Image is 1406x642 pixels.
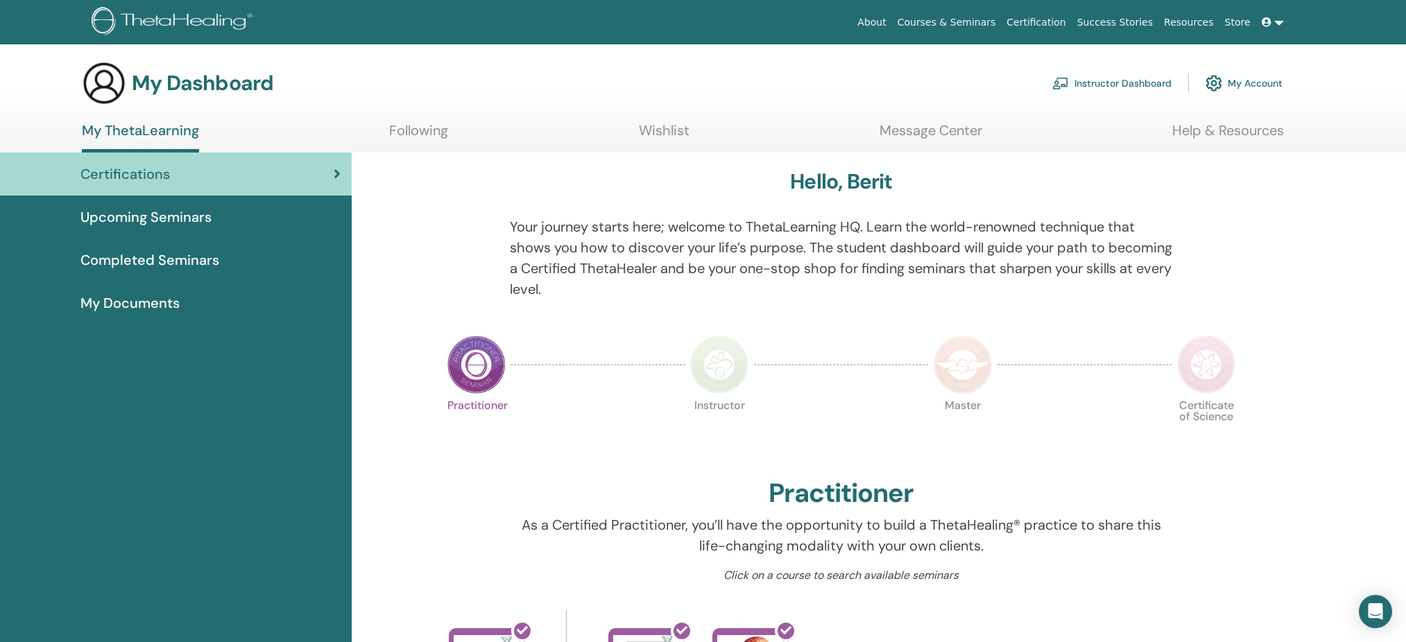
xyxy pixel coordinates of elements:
img: chalkboard-teacher.svg [1052,77,1069,89]
span: My Documents [80,293,180,313]
h3: Hello, Berit [790,169,892,194]
a: Success Stories [1072,10,1158,35]
span: Certifications [80,164,170,184]
a: Resources [1158,10,1219,35]
a: Wishlist [639,122,689,149]
img: Certificate of Science [1177,336,1235,394]
span: Upcoming Seminars [80,207,212,227]
a: Following [389,122,448,149]
img: Master [934,336,992,394]
a: Instructor Dashboard [1052,68,1172,98]
img: Practitioner [447,336,506,394]
a: Courses & Seminars [892,10,1002,35]
img: cog.svg [1206,71,1222,95]
p: Practitioner [447,400,506,458]
img: generic-user-icon.jpg [82,61,126,105]
p: Your journey starts here; welcome to ThetaLearning HQ. Learn the world-renowned technique that sh... [510,216,1172,300]
div: Open Intercom Messenger [1359,595,1392,628]
span: Completed Seminars [80,250,219,270]
img: logo.png [92,7,257,38]
a: Certification [1001,10,1071,35]
a: About [852,10,891,35]
a: Help & Resources [1172,122,1284,149]
a: My Account [1206,68,1283,98]
a: Message Center [880,122,982,149]
p: Click on a course to search available seminars [510,567,1172,584]
h3: My Dashboard [132,71,273,96]
a: Store [1219,10,1256,35]
p: Certificate of Science [1177,400,1235,458]
a: My ThetaLearning [82,122,199,153]
img: Instructor [690,336,748,394]
p: Master [934,400,992,458]
p: Instructor [690,400,748,458]
p: As a Certified Practitioner, you’ll have the opportunity to build a ThetaHealing® practice to sha... [510,514,1172,556]
h2: Practitioner [769,478,914,510]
